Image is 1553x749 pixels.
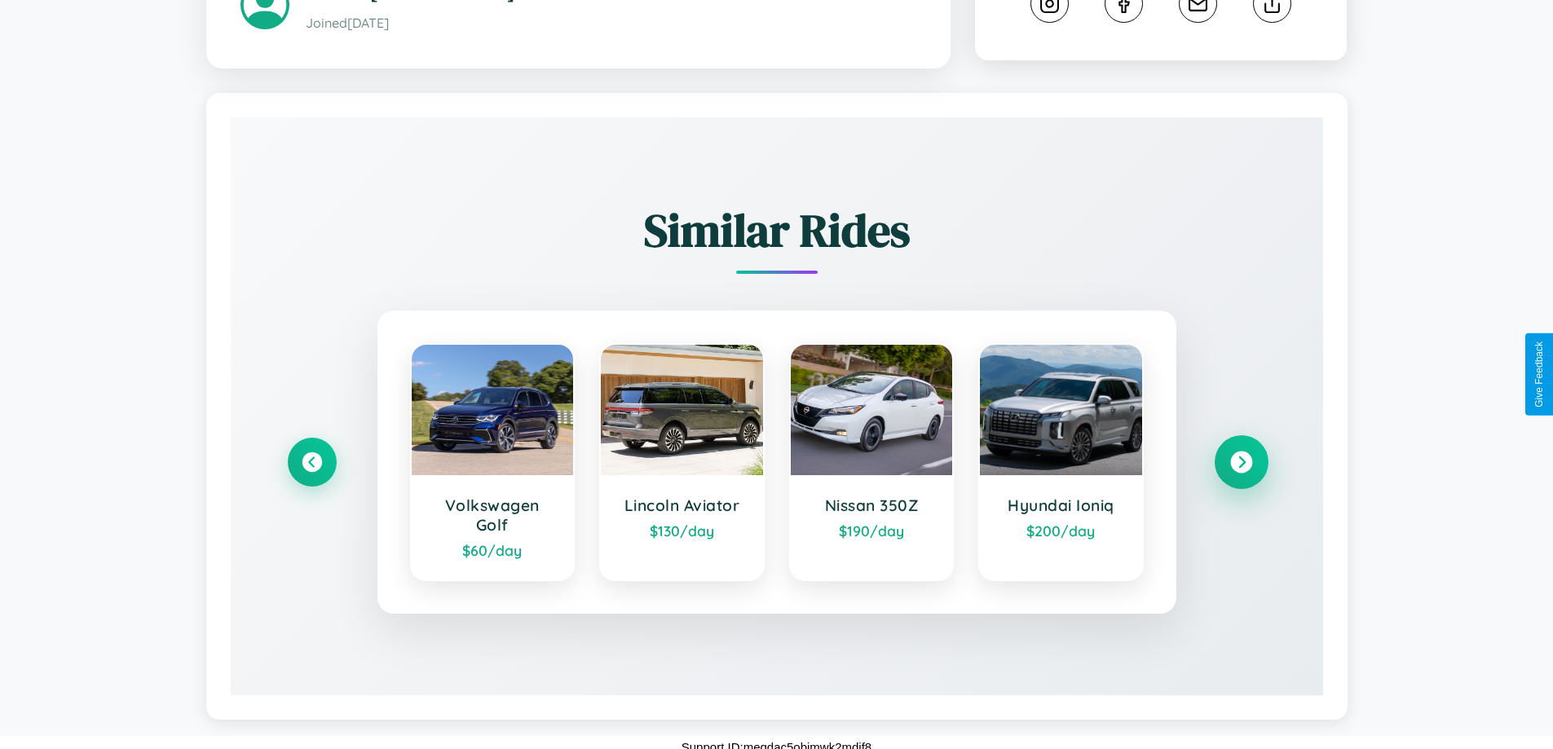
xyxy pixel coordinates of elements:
a: Hyundai Ioniq$200/day [978,343,1144,581]
a: Nissan 350Z$190/day [789,343,955,581]
div: $ 60 /day [428,541,558,559]
div: Give Feedback [1533,341,1545,408]
h2: Similar Rides [288,199,1266,262]
h3: Volkswagen Golf [428,496,558,535]
a: Lincoln Aviator$130/day [599,343,765,581]
h3: Hyundai Ioniq [996,496,1126,515]
h3: Nissan 350Z [807,496,937,515]
div: $ 190 /day [807,522,937,540]
a: Volkswagen Golf$60/day [410,343,576,581]
div: $ 130 /day [617,522,747,540]
p: Joined [DATE] [306,11,916,35]
h3: Lincoln Aviator [617,496,747,515]
div: $ 200 /day [996,522,1126,540]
